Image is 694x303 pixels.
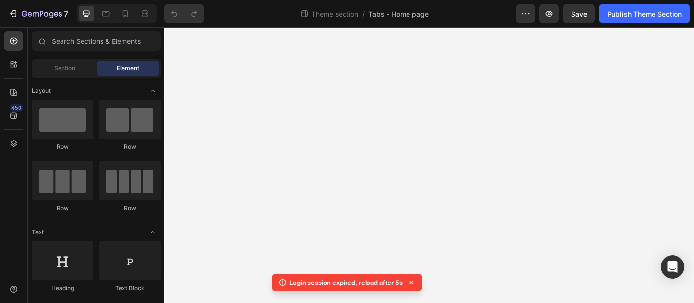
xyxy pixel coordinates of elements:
[4,4,73,23] button: 7
[32,228,44,237] span: Text
[117,64,139,73] span: Element
[164,4,204,23] div: Undo/Redo
[362,9,365,19] span: /
[32,31,161,51] input: Search Sections & Elements
[571,10,587,18] span: Save
[9,104,23,112] div: 450
[145,224,161,240] span: Toggle open
[368,9,429,19] span: Tabs - Home page
[145,83,161,99] span: Toggle open
[32,142,93,151] div: Row
[309,9,360,19] span: Theme section
[563,4,595,23] button: Save
[599,4,690,23] button: Publish Theme Section
[607,9,682,19] div: Publish Theme Section
[289,278,403,287] p: Login session expired, reload after 5s
[32,204,93,213] div: Row
[661,255,684,279] div: Open Intercom Messenger
[99,204,161,213] div: Row
[54,64,75,73] span: Section
[99,142,161,151] div: Row
[32,284,93,293] div: Heading
[99,284,161,293] div: Text Block
[164,27,694,303] iframe: Design area
[32,86,51,95] span: Layout
[64,8,68,20] p: 7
